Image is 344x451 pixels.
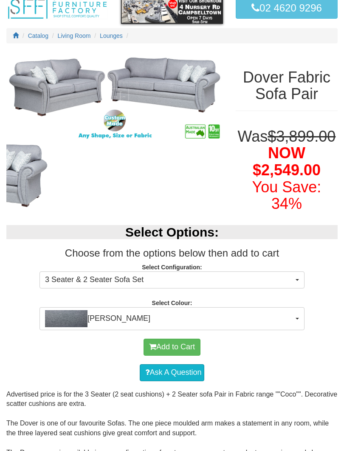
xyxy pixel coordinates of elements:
h1: Was [236,128,338,212]
a: Ask A Question [140,364,204,381]
strong: Select Configuration: [142,264,202,271]
span: 3 Seater & 2 Seater Sofa Set [45,274,293,285]
a: Catalog [28,32,48,39]
button: 3 Seater & 2 Seater Sofa Set [39,271,305,288]
a: Lounges [100,32,123,39]
h1: Dover Fabric Sofa Pair [236,69,338,103]
h3: Choose from the options below then add to cart [6,248,338,259]
button: Coco Slate[PERSON_NAME] [39,307,305,330]
span: NOW $2,549.00 [253,144,321,179]
del: $3,899.00 [268,128,336,145]
font: You Save: 34% [252,178,321,213]
button: Add to Cart [144,339,200,356]
strong: Select Colour: [152,300,192,306]
img: Coco Slate [45,310,87,327]
a: Living Room [58,32,91,39]
b: Select Options: [125,225,219,239]
span: [PERSON_NAME] [45,310,293,327]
